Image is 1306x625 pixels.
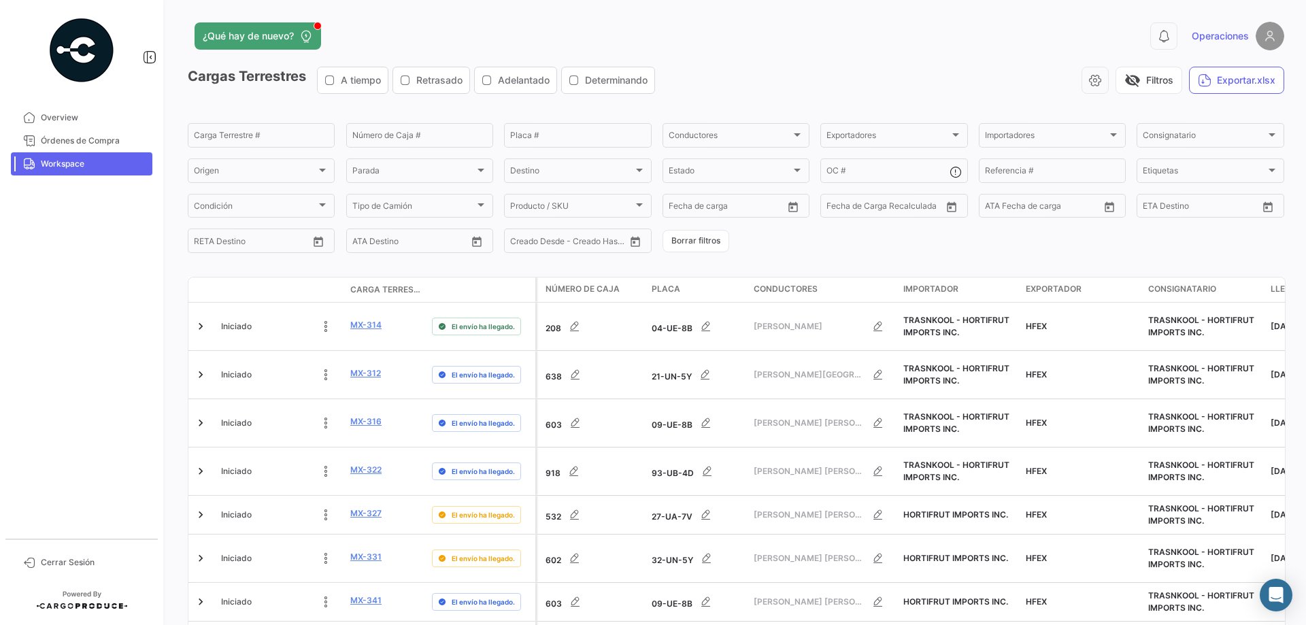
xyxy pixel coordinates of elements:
button: visibility_offFiltros [1116,67,1182,94]
input: Desde [669,203,693,213]
span: Conductores [669,133,791,142]
a: MX-341 [350,594,382,607]
span: TRASNKOOL - HORTIFRUT IMPORTS INC. [1148,315,1254,337]
input: ATA Desde [352,238,394,248]
button: ¿Qué hay de nuevo? [195,22,321,50]
div: 93-UB-4D [652,458,743,485]
div: 09-UE-8B [652,409,743,437]
span: HFEX [1026,596,1047,607]
a: Workspace [11,152,152,175]
span: Determinando [585,73,648,87]
a: Órdenes de Compra [11,129,152,152]
div: 603 [546,588,641,615]
button: Retrasado [393,67,469,93]
span: TRASNKOOL - HORTIFRUT IMPORTS INC. [1148,411,1254,434]
span: TRASNKOOL - HORTIFRUT IMPORTS INC. [1148,590,1254,613]
span: Importadores [985,133,1107,142]
span: Iniciado [221,417,252,429]
div: 602 [546,545,641,572]
span: TRASNKOOL - HORTIFRUT IMPORTS INC. [1148,363,1254,386]
span: Destino [510,168,633,178]
input: Creado Desde [510,238,560,248]
span: Overview [41,112,147,124]
span: ¿Qué hay de nuevo? [203,29,294,43]
datatable-header-cell: Número de Caja [537,277,646,302]
div: 208 [546,313,641,340]
button: Open calendar [941,197,962,217]
button: Borrar filtros [663,230,729,252]
span: El envío ha llegado. [452,321,515,332]
span: Condición [194,203,316,213]
span: HFEX [1026,321,1047,331]
span: TRASNKOOL - HORTIFRUT IMPORTS INC. [903,460,1009,482]
a: Expand/Collapse Row [194,320,207,333]
span: Iniciado [221,320,252,333]
a: Overview [11,106,152,129]
button: Determinando [562,67,654,93]
span: Producto / SKU [510,203,633,213]
input: Desde [194,238,218,248]
a: Expand/Collapse Row [194,416,207,430]
button: Adelantado [475,67,556,93]
span: Consignatario [1148,283,1216,295]
button: Open calendar [625,231,646,252]
span: HFEX [1026,553,1047,563]
span: TRASNKOOL - HORTIFRUT IMPORTS INC. [1148,547,1254,569]
button: Open calendar [467,231,487,252]
span: Operaciones [1192,29,1249,43]
span: TRASNKOOL - HORTIFRUT IMPORTS INC. [903,411,1009,434]
span: Conductores [754,283,818,295]
span: Workspace [41,158,147,170]
span: Iniciado [221,369,252,381]
span: TRASNKOOL - HORTIFRUT IMPORTS INC. [1148,460,1254,482]
input: Hasta [860,203,915,213]
a: MX-327 [350,507,382,520]
datatable-header-cell: Importador [898,277,1020,302]
a: Expand/Collapse Row [194,595,207,609]
div: 04-UE-8B [652,313,743,340]
datatable-header-cell: Placa [646,277,748,302]
span: HFEX [1026,369,1047,379]
button: Open calendar [1258,197,1278,217]
span: HORTIFRUT IMPORTS INC. [903,596,1008,607]
a: MX-314 [350,319,382,331]
a: MX-331 [350,551,382,563]
span: El envío ha llegado. [452,553,515,564]
span: Iniciado [221,552,252,564]
div: 603 [546,409,641,437]
span: Origen [194,168,316,178]
div: 32-UN-5Y [652,545,743,572]
span: Cerrar Sesión [41,556,147,569]
h3: Cargas Terrestres [188,67,659,94]
a: Expand/Collapse Row [194,368,207,382]
button: A tiempo [318,67,388,93]
span: Importador [903,283,958,295]
span: Tipo de Camión [352,203,475,213]
button: Open calendar [783,197,803,217]
button: Open calendar [1099,197,1120,217]
input: ATA Hasta [1036,203,1090,213]
a: Expand/Collapse Row [194,552,207,565]
span: TRASNKOOL - HORTIFRUT IMPORTS INC. [903,363,1009,386]
span: Iniciado [221,596,252,608]
datatable-header-cell: Exportador [1020,277,1143,302]
span: Iniciado [221,509,252,521]
span: El envío ha llegado. [452,466,515,477]
span: HFEX [1026,509,1047,520]
div: Abrir Intercom Messenger [1260,579,1292,611]
span: [PERSON_NAME] [754,320,865,333]
span: HORTIFRUT IMPORTS INC. [903,509,1008,520]
input: Desde [1143,203,1167,213]
span: HORTIFRUT IMPORTS INC. [903,553,1008,563]
div: 918 [546,458,641,485]
span: A tiempo [341,73,381,87]
span: Etiquetas [1143,168,1265,178]
div: 27-UA-7V [652,501,743,528]
span: Exportador [1026,283,1082,295]
div: 21-UN-5Y [652,361,743,388]
span: TRASNKOOL - HORTIFRUT IMPORTS INC. [903,315,1009,337]
input: ATA Desde [985,203,1026,213]
a: MX-312 [350,367,381,379]
button: Exportar.xlsx [1189,67,1284,94]
div: 09-UE-8B [652,588,743,615]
